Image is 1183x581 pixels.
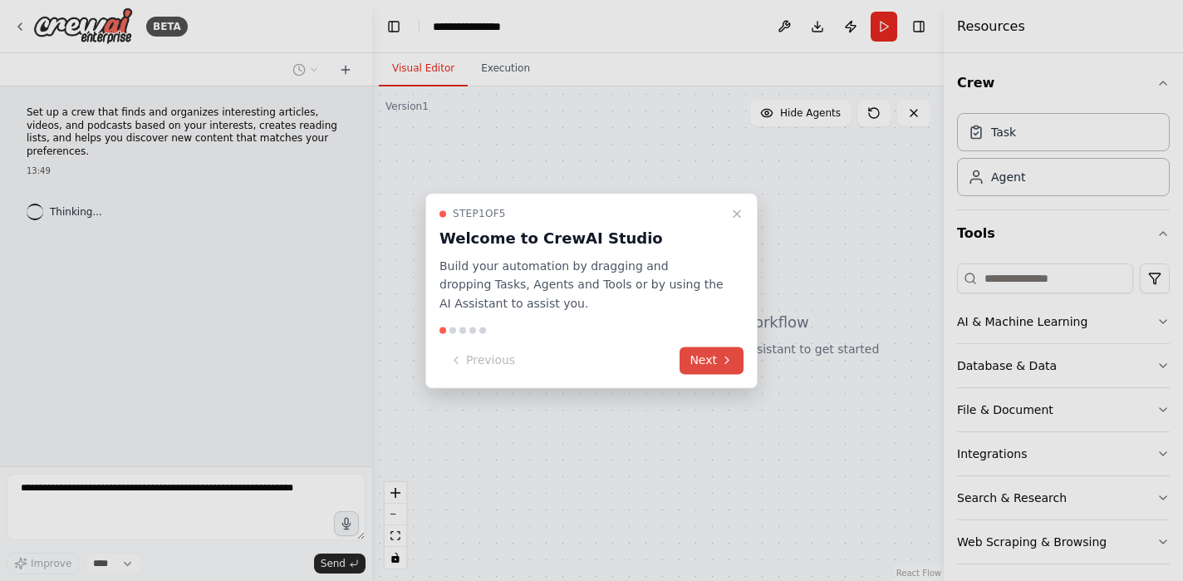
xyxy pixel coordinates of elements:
h3: Welcome to CrewAI Studio [439,227,724,250]
button: Hide left sidebar [382,15,405,38]
button: Close walkthrough [727,204,747,224]
p: Build your automation by dragging and dropping Tasks, Agents and Tools or by using the AI Assista... [439,257,724,313]
span: Step 1 of 5 [453,207,506,220]
button: Next [680,347,744,374]
button: Previous [439,347,525,374]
